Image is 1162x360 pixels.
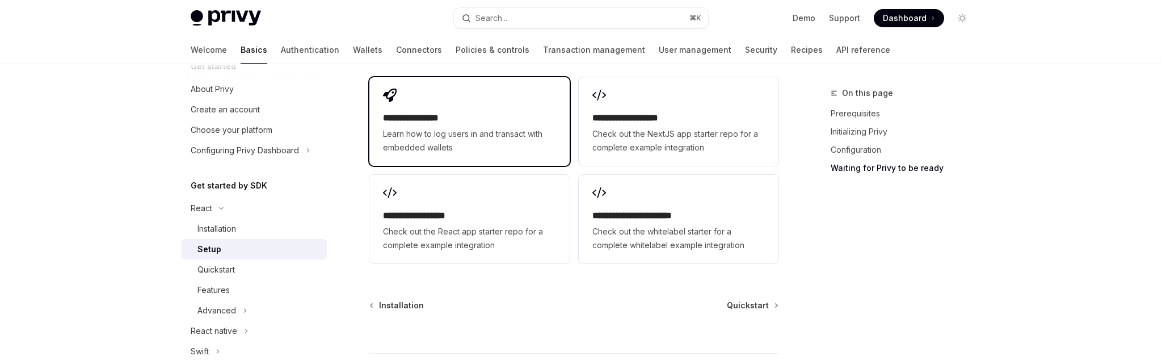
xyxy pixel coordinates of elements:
[197,263,235,277] div: Quickstart
[191,179,267,192] h5: Get started by SDK
[874,9,944,27] a: Dashboard
[182,198,327,219] button: Toggle React section
[396,36,442,64] a: Connectors
[829,12,860,24] a: Support
[659,36,731,64] a: User management
[197,283,230,297] div: Features
[831,104,980,123] a: Prerequisites
[197,222,236,236] div: Installation
[197,304,236,317] div: Advanced
[281,36,339,64] a: Authentication
[191,324,237,338] div: React native
[369,175,569,263] a: **** **** **** ***Check out the React app starter repo for a complete example integration
[454,8,708,28] button: Open search
[182,300,327,321] button: Toggle Advanced section
[883,12,927,24] span: Dashboard
[727,300,769,311] span: Quickstart
[579,77,778,166] a: **** **** **** ****Check out the NextJS app starter repo for a complete example integration
[191,103,260,116] div: Create an account
[191,345,209,358] div: Swift
[182,99,327,120] a: Create an account
[371,300,424,311] a: Installation
[791,36,823,64] a: Recipes
[475,11,507,25] div: Search...
[383,127,555,154] span: Learn how to log users in and transact with embedded wallets
[191,144,299,157] div: Configuring Privy Dashboard
[579,175,778,263] a: **** **** **** **** ***Check out the whitelabel starter for a complete whitelabel example integra...
[745,36,777,64] a: Security
[831,159,980,177] a: Waiting for Privy to be ready
[592,225,765,252] span: Check out the whitelabel starter for a complete whitelabel example integration
[182,280,327,300] a: Features
[953,9,971,27] button: Toggle dark mode
[191,82,234,96] div: About Privy
[727,300,777,311] a: Quickstart
[191,202,212,215] div: React
[831,123,980,141] a: Initializing Privy
[191,36,227,64] a: Welcome
[353,36,382,64] a: Wallets
[182,219,327,239] a: Installation
[182,140,327,161] button: Toggle Configuring Privy Dashboard section
[369,77,569,166] a: **** **** **** *Learn how to log users in and transact with embedded wallets
[197,242,221,256] div: Setup
[383,225,555,252] span: Check out the React app starter repo for a complete example integration
[592,127,765,154] span: Check out the NextJS app starter repo for a complete example integration
[191,10,261,26] img: light logo
[182,321,327,341] button: Toggle React native section
[182,239,327,259] a: Setup
[182,120,327,140] a: Choose your platform
[689,14,701,23] span: ⌘ K
[793,12,815,24] a: Demo
[543,36,645,64] a: Transaction management
[191,123,272,137] div: Choose your platform
[182,259,327,280] a: Quickstart
[456,36,529,64] a: Policies & controls
[831,141,980,159] a: Configuration
[182,79,327,99] a: About Privy
[842,86,893,100] span: On this page
[241,36,267,64] a: Basics
[379,300,424,311] span: Installation
[836,36,890,64] a: API reference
